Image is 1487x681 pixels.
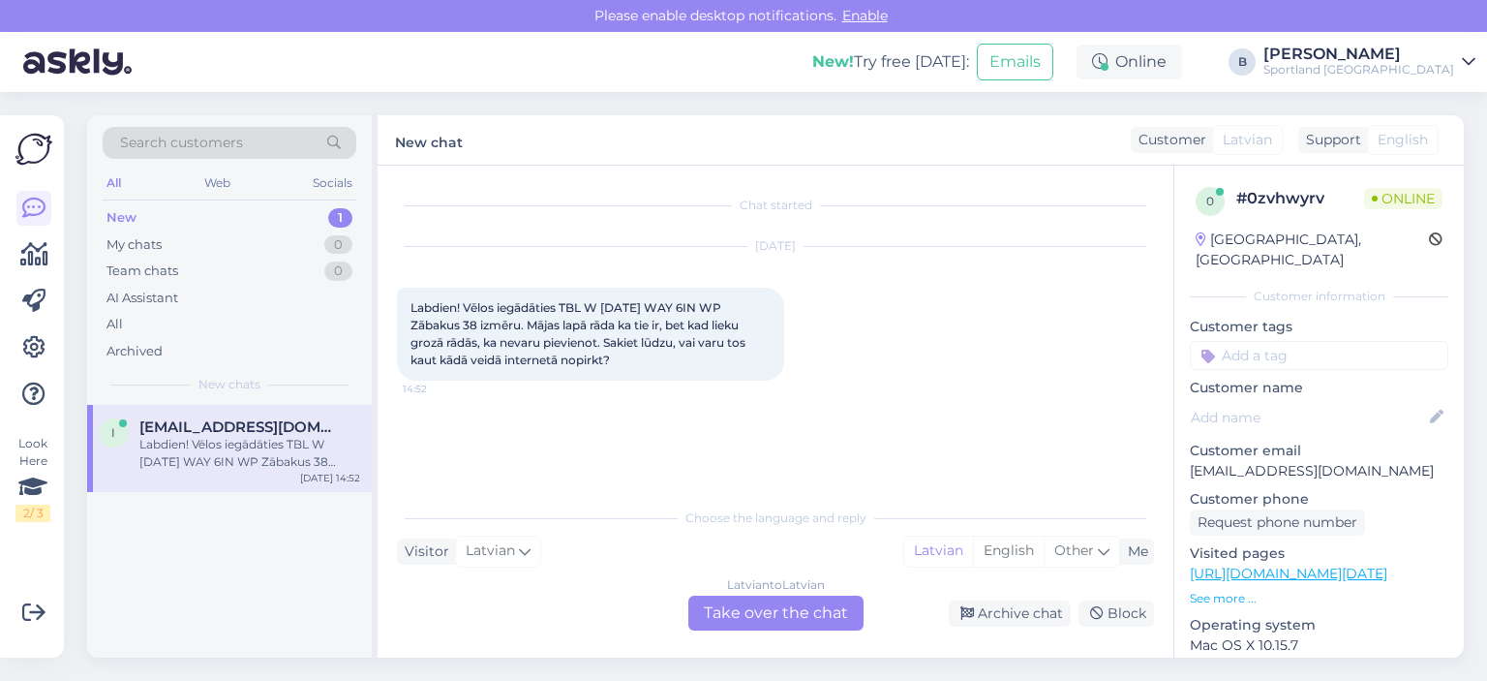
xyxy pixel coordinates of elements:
[1190,441,1448,461] p: Customer email
[1190,489,1448,510] p: Customer phone
[1196,230,1429,270] div: [GEOGRAPHIC_DATA], [GEOGRAPHIC_DATA]
[1191,407,1426,428] input: Add name
[1190,510,1365,536] div: Request phone number
[1054,542,1094,559] span: Other
[1190,590,1448,607] p: See more ...
[139,436,360,471] div: Labdien! Vēlos iegādāties TBL W [DATE] WAY 6IN WP Zābakus 38 izmēru. Mājas lapā rāda ka tie ir, b...
[1364,188,1442,209] span: Online
[1236,187,1364,210] div: # 0zvhwyrv
[1190,635,1448,656] p: Mac OS X 10.15.7
[106,315,123,334] div: All
[106,342,163,361] div: Archived
[324,235,352,255] div: 0
[1190,543,1448,564] p: Visited pages
[15,131,52,168] img: Askly Logo
[1206,194,1214,208] span: 0
[688,596,864,631] div: Take over the chat
[1378,130,1428,150] span: English
[1190,288,1448,305] div: Customer information
[309,170,356,196] div: Socials
[973,537,1044,566] div: English
[1190,341,1448,370] input: Add a tag
[111,425,115,440] span: i
[1229,48,1256,76] div: B
[397,237,1154,255] div: [DATE]
[395,127,463,153] label: New chat
[106,235,162,255] div: My chats
[1131,130,1206,150] div: Customer
[106,262,178,281] div: Team chats
[1190,317,1448,337] p: Customer tags
[410,300,748,367] span: Labdien! Vēlos iegādāties TBL W [DATE] WAY 6IN WP Zābakus 38 izmēru. Mājas lapā rāda ka tie ir, b...
[949,601,1071,627] div: Archive chat
[1120,542,1148,562] div: Me
[1263,46,1454,62] div: [PERSON_NAME]
[106,208,137,228] div: New
[1263,46,1475,77] a: [PERSON_NAME]Sportland [GEOGRAPHIC_DATA]
[397,542,449,562] div: Visitor
[977,44,1053,80] button: Emails
[1190,615,1448,635] p: Operating system
[1223,130,1272,150] span: Latvian
[812,52,854,71] b: New!
[324,262,352,281] div: 0
[836,7,894,24] span: Enable
[103,170,125,196] div: All
[466,541,515,562] span: Latvian
[328,208,352,228] div: 1
[397,197,1154,214] div: Chat started
[403,382,475,396] span: 14:52
[120,133,243,153] span: Search customers
[1190,378,1448,398] p: Customer name
[904,537,973,566] div: Latvian
[300,471,360,485] div: [DATE] 14:52
[1077,45,1182,79] div: Online
[727,576,825,594] div: Latvian to Latvian
[1078,601,1154,627] div: Block
[397,510,1154,527] div: Choose the language and reply
[1190,565,1387,582] a: [URL][DOMAIN_NAME][DATE]
[200,170,234,196] div: Web
[812,50,969,74] div: Try free [DATE]:
[1298,130,1361,150] div: Support
[139,418,341,436] span: ieva.gusare@gmail.com
[15,505,50,522] div: 2 / 3
[1190,461,1448,481] p: [EMAIL_ADDRESS][DOMAIN_NAME]
[198,376,260,393] span: New chats
[1263,62,1454,77] div: Sportland [GEOGRAPHIC_DATA]
[15,435,50,522] div: Look Here
[106,289,178,308] div: AI Assistant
